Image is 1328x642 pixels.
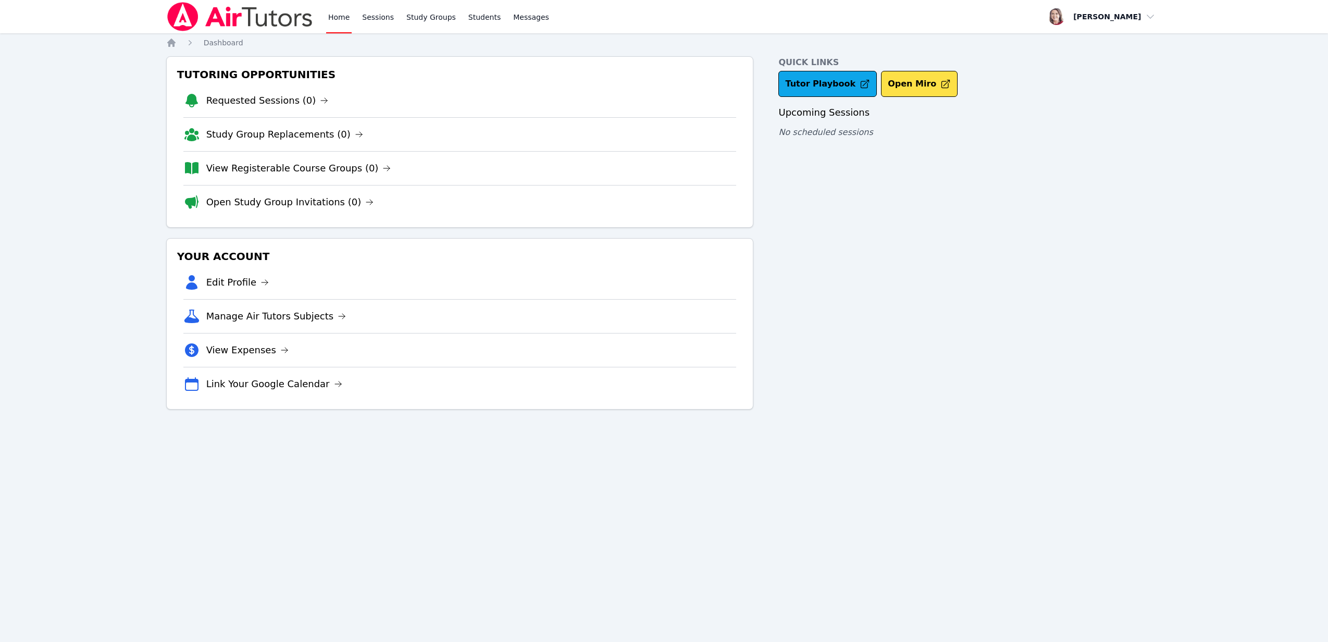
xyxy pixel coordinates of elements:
span: Messages [513,12,549,22]
a: Link Your Google Calendar [206,377,342,391]
h3: Tutoring Opportunities [175,65,745,84]
img: Air Tutors [166,2,314,31]
a: Requested Sessions (0) [206,93,329,108]
span: Dashboard [204,39,243,47]
a: View Expenses [206,343,289,357]
a: Open Study Group Invitations (0) [206,195,374,209]
a: Study Group Replacements (0) [206,127,363,142]
a: View Registerable Course Groups (0) [206,161,391,176]
nav: Breadcrumb [166,38,1162,48]
a: Tutor Playbook [778,71,877,97]
h4: Quick Links [778,56,1162,69]
a: Edit Profile [206,275,269,290]
span: No scheduled sessions [778,127,873,137]
a: Manage Air Tutors Subjects [206,309,346,324]
h3: Your Account [175,247,745,266]
h3: Upcoming Sessions [778,105,1162,120]
a: Dashboard [204,38,243,48]
button: Open Miro [881,71,958,97]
